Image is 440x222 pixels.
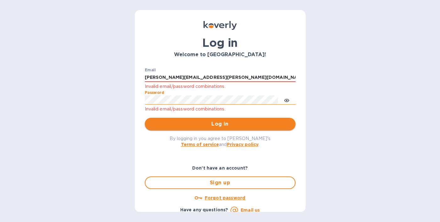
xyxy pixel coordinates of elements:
input: Enter email address [145,73,296,82]
a: Terms of service [181,142,219,147]
span: By logging in you agree to [PERSON_NAME]'s and . [170,136,270,147]
u: Forgot password [205,195,245,200]
p: Invalid email/password combinations. [145,106,296,113]
label: Email [145,68,156,72]
label: Password [145,91,164,95]
b: Don't have an account? [192,165,248,171]
keeper-lock: Open Keeper Popup [269,96,277,104]
h3: Welcome to [GEOGRAPHIC_DATA]! [145,52,296,58]
span: Log in [150,120,291,128]
a: Privacy policy [227,142,258,147]
button: toggle password visibility [280,94,293,106]
p: Invalid email/password combinations. [145,83,296,90]
h1: Log in [145,36,296,49]
button: Sign up [145,176,296,189]
button: Log in [145,118,296,130]
img: Koverly [204,21,237,30]
b: Have any questions? [180,207,228,212]
a: Email us [241,208,260,213]
span: Sign up [150,179,290,187]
